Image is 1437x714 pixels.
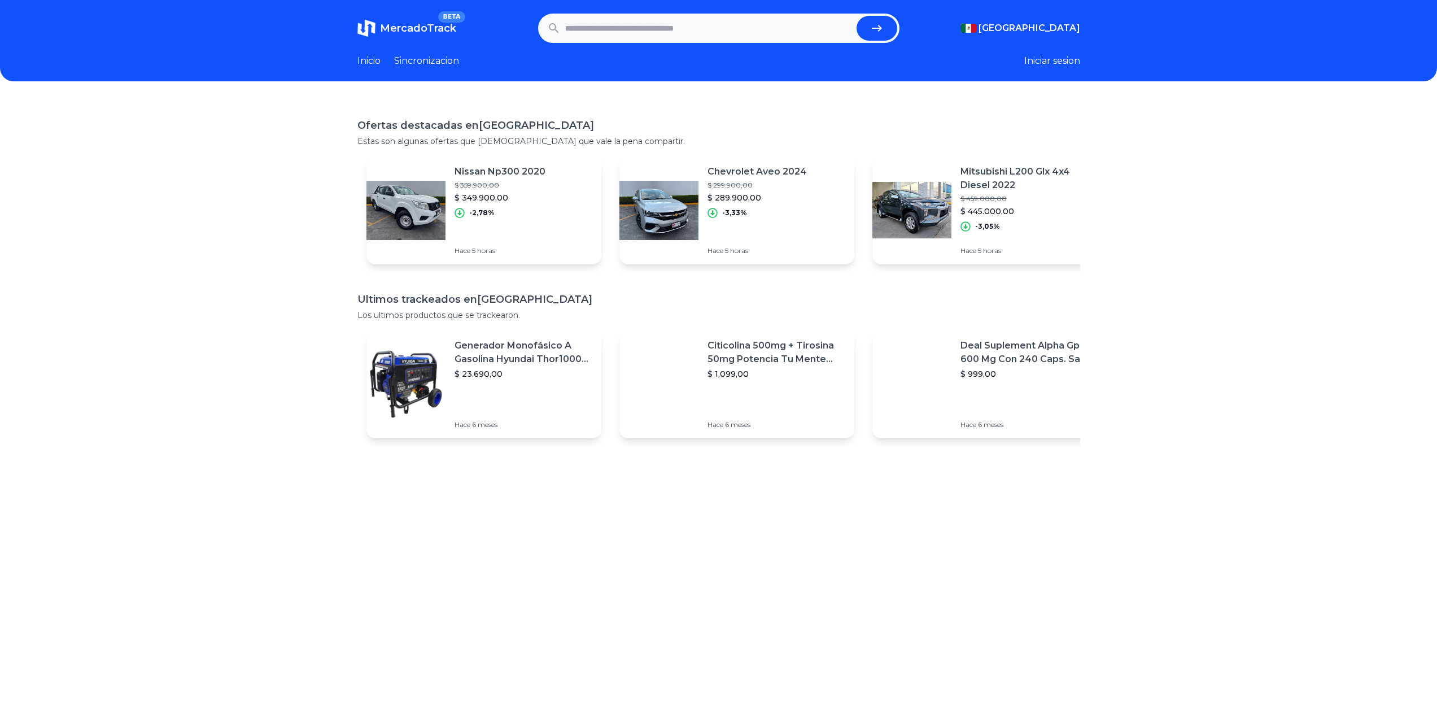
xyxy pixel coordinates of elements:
a: Featured imageCiticolina 500mg + Tirosina 50mg Potencia Tu Mente (120caps) Sabor Sin Sabor$ 1.099... [619,330,854,438]
p: $ 459.000,00 [960,194,1098,203]
img: Featured image [366,171,445,250]
img: Featured image [619,345,698,424]
span: MercadoTrack [380,22,456,34]
a: Featured imageChevrolet Aveo 2024$ 299.900,00$ 289.900,00-3,33%Hace 5 horas [619,156,854,264]
p: Mitsubishi L200 Glx 4x4 Diesel 2022 [960,165,1098,192]
span: BETA [438,11,465,23]
p: $ 23.690,00 [455,368,592,380]
span: [GEOGRAPHIC_DATA] [979,21,1080,35]
img: Featured image [872,345,951,424]
p: Chevrolet Aveo 2024 [707,165,807,178]
img: Featured image [366,345,445,424]
a: Featured imageNissan Np300 2020$ 359.900,00$ 349.900,00-2,78%Hace 5 horas [366,156,601,264]
img: MercadoTrack [357,19,375,37]
img: Featured image [619,171,698,250]
a: Sincronizacion [394,54,459,68]
p: $ 359.900,00 [455,181,545,190]
p: Estas son algunas ofertas que [DEMOGRAPHIC_DATA] que vale la pena compartir. [357,136,1080,147]
p: -2,78% [469,208,495,217]
p: $ 445.000,00 [960,206,1098,217]
img: Featured image [872,171,951,250]
p: Hace 6 meses [960,420,1098,429]
p: Los ultimos productos que se trackearon. [357,310,1080,321]
p: Citicolina 500mg + Tirosina 50mg Potencia Tu Mente (120caps) Sabor Sin Sabor [707,339,845,366]
h1: Ultimos trackeados en [GEOGRAPHIC_DATA] [357,291,1080,307]
p: Hace 5 horas [455,246,545,255]
p: Generador Monofásico A Gasolina Hyundai Thor10000 P 11.5 Kw [455,339,592,366]
p: $ 289.900,00 [707,192,807,203]
a: Featured imageDeal Suplement Alpha Gpc 600 Mg Con 240 Caps. Salud Cerebral Sabor S/n$ 999,00Hace ... [872,330,1107,438]
p: $ 1.099,00 [707,368,845,380]
h1: Ofertas destacadas en [GEOGRAPHIC_DATA] [357,117,1080,133]
p: Hace 5 horas [960,246,1098,255]
button: Iniciar sesion [1024,54,1080,68]
a: Featured imageGenerador Monofásico A Gasolina Hyundai Thor10000 P 11.5 Kw$ 23.690,00Hace 6 meses [366,330,601,438]
img: Mexico [960,24,976,33]
p: Hace 5 horas [707,246,807,255]
p: -3,05% [975,222,1000,231]
a: Featured imageMitsubishi L200 Glx 4x4 Diesel 2022$ 459.000,00$ 445.000,00-3,05%Hace 5 horas [872,156,1107,264]
a: MercadoTrackBETA [357,19,456,37]
p: $ 349.900,00 [455,192,545,203]
p: Deal Suplement Alpha Gpc 600 Mg Con 240 Caps. Salud Cerebral Sabor S/n [960,339,1098,366]
p: $ 999,00 [960,368,1098,380]
p: Hace 6 meses [707,420,845,429]
a: Inicio [357,54,381,68]
p: Hace 6 meses [455,420,592,429]
p: -3,33% [722,208,747,217]
p: Nissan Np300 2020 [455,165,545,178]
p: $ 299.900,00 [707,181,807,190]
button: [GEOGRAPHIC_DATA] [960,21,1080,35]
